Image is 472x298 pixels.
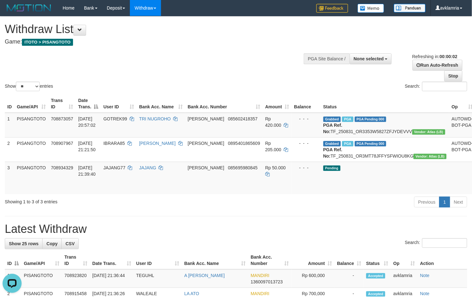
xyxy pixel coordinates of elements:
span: [DATE] 20:57:02 [78,116,96,128]
td: PISANGTOTO [21,269,62,288]
a: Copy [42,238,62,249]
a: CSV [61,238,79,249]
span: [PERSON_NAME] [188,141,224,146]
th: Trans ID: activate to sort column ascending [62,251,90,269]
h1: Latest Withdraw [5,223,467,235]
a: Next [450,197,467,207]
th: Bank Acc. Number: activate to sort column ascending [185,95,263,113]
span: Refreshing in: [412,54,457,59]
img: MOTION_logo.png [5,3,53,13]
th: ID: activate to sort column descending [5,251,21,269]
th: Game/API: activate to sort column ascending [21,251,62,269]
a: A [PERSON_NAME] [184,273,225,278]
span: Copy 085602418357 to clipboard [228,116,258,121]
td: PISANGTOTO [14,137,48,162]
td: avklamria [391,269,418,288]
a: 1 [439,197,450,207]
th: User ID: activate to sort column ascending [101,95,137,113]
a: Previous [414,197,440,207]
td: TEGUHL [134,269,182,288]
th: Bank Acc. Name: activate to sort column ascending [182,251,248,269]
a: Note [420,291,430,296]
button: None selected [350,53,392,64]
b: PGA Ref. No: [323,123,342,134]
span: Show 25 rows [9,241,38,246]
span: Rp 420.000 [265,116,281,128]
span: 708907967 [51,141,73,146]
span: MANDIRI [251,273,269,278]
td: TF_250831_OR3MT78JFFYSFWIOU8KG [321,137,449,162]
th: Amount: activate to sort column ascending [263,95,292,113]
a: [PERSON_NAME] [139,141,176,146]
td: 2 [5,137,14,162]
span: PGA Pending [355,117,387,122]
td: [DATE] 21:36:44 [90,269,134,288]
th: Action [418,251,467,269]
td: 1 [5,113,14,138]
select: Showentries [16,82,40,91]
label: Search: [405,238,467,248]
span: Copy 085695980845 to clipboard [228,165,258,170]
span: Rp 50.000 [265,165,286,170]
span: PGA Pending [355,141,387,146]
span: Vendor URL: https://dashboard.q2checkout.com/secure [414,154,447,159]
th: Game/API: activate to sort column ascending [14,95,48,113]
td: PISANGTOTO [14,113,48,138]
th: ID [5,95,14,113]
img: Feedback.jpg [316,4,348,13]
a: Stop [444,71,462,81]
th: Status: activate to sort column ascending [364,251,391,269]
b: PGA Ref. No: [323,147,342,159]
th: Trans ID: activate to sort column ascending [48,95,76,113]
label: Show entries [5,82,53,91]
a: LA ATO [184,291,199,296]
td: PISANGTOTO [14,162,48,194]
a: TRI NUGROHO [139,116,171,121]
span: Accepted [366,291,385,297]
span: 708934329 [51,165,73,170]
th: Balance: activate to sort column ascending [334,251,364,269]
th: Date Trans.: activate to sort column ascending [90,251,134,269]
span: Rp 205.000 [265,141,281,152]
input: Search: [422,82,467,91]
td: - [334,269,364,288]
span: MANDIRI [251,291,269,296]
span: Accepted [366,273,385,279]
strong: 00:00:02 [440,54,457,59]
div: Showing 1 to 3 of 3 entries [5,196,192,205]
a: Run Auto-Refresh [413,60,462,71]
th: Amount: activate to sort column ascending [292,251,334,269]
span: None selected [354,56,384,61]
span: [PERSON_NAME] [188,116,224,121]
span: Copy 0895401865609 to clipboard [228,141,260,146]
div: - - - [294,116,318,122]
img: Button%20Memo.svg [358,4,384,13]
span: GOTREK99 [104,116,127,121]
span: Grabbed [323,117,341,122]
span: Copy [46,241,57,246]
th: Date Trans.: activate to sort column descending [76,95,101,113]
span: Vendor URL: https://dashboard.q2checkout.com/secure [412,129,445,135]
span: Pending [323,166,341,171]
th: Balance [292,95,321,113]
th: Status [321,95,449,113]
span: Marked by avkdimas [342,117,353,122]
label: Search: [405,82,467,91]
td: 1 [5,269,21,288]
th: Bank Acc. Number: activate to sort column ascending [248,251,292,269]
td: Rp 600,000 [292,269,334,288]
td: 708923820 [62,269,90,288]
h4: Game: [5,39,308,45]
a: JAJANG [139,165,156,170]
span: Grabbed [323,141,341,146]
img: panduan.png [394,4,426,12]
button: Open LiveChat chat widget [3,3,22,22]
a: Note [420,273,430,278]
td: 3 [5,162,14,194]
div: - - - [294,140,318,146]
input: Search: [422,238,467,248]
h1: Withdraw List [5,23,308,36]
th: User ID: activate to sort column ascending [134,251,182,269]
span: ITOTO > PISANGTOTO [22,39,73,46]
span: JAJANG77 [104,165,125,170]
